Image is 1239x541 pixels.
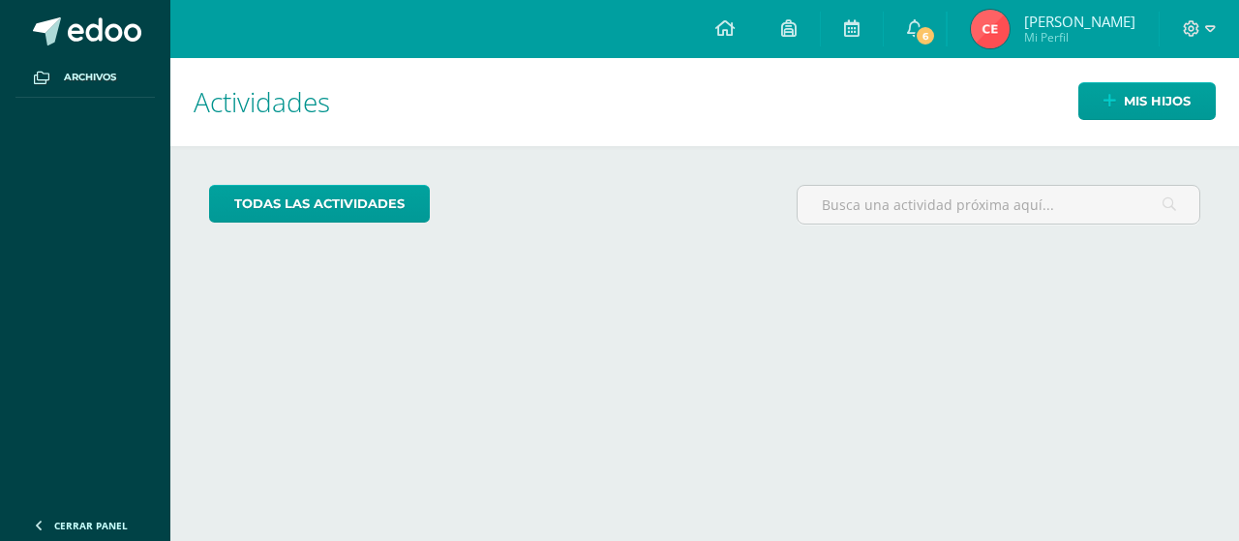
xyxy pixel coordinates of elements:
[64,70,116,85] span: Archivos
[971,10,1010,48] img: 83c284633481ab8cb6aba19068de3175.png
[1024,12,1135,31] span: [PERSON_NAME]
[54,519,128,532] span: Cerrar panel
[15,58,155,98] a: Archivos
[915,25,936,46] span: 6
[194,58,1216,146] h1: Actividades
[1124,83,1191,119] span: Mis hijos
[1024,29,1135,45] span: Mi Perfil
[1078,82,1216,120] a: Mis hijos
[209,185,430,223] a: todas las Actividades
[798,186,1199,224] input: Busca una actividad próxima aquí...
